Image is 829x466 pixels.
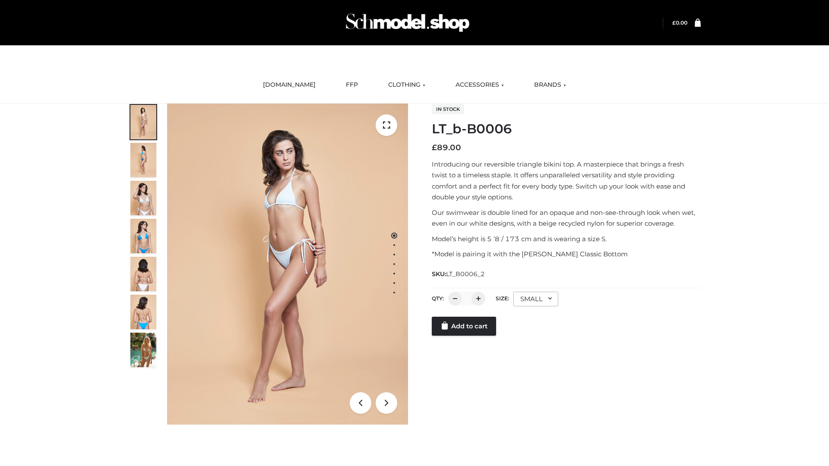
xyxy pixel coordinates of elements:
[513,292,558,306] div: SMALL
[432,121,701,137] h1: LT_b-B0006
[672,19,676,26] span: £
[339,76,364,94] a: FFP
[432,207,701,229] p: Our swimwear is double lined for an opaque and non-see-through look when wet, even in our white d...
[130,295,156,329] img: ArielClassicBikiniTop_CloudNine_AzureSky_OW114ECO_8-scaled.jpg
[167,104,408,425] img: LT_b-B0006
[130,219,156,253] img: ArielClassicBikiniTop_CloudNine_AzureSky_OW114ECO_4-scaled.jpg
[528,76,573,94] a: BRANDS
[496,295,509,302] label: Size:
[432,159,701,203] p: Introducing our reversible triangle bikini top. A masterpiece that brings a fresh twist to a time...
[130,257,156,291] img: ArielClassicBikiniTop_CloudNine_AzureSky_OW114ECO_7-scaled.jpg
[672,19,687,26] bdi: 0.00
[432,143,437,152] span: £
[130,181,156,215] img: ArielClassicBikiniTop_CloudNine_AzureSky_OW114ECO_3-scaled.jpg
[432,104,464,114] span: In stock
[432,143,461,152] bdi: 89.00
[432,249,701,260] p: *Model is pairing it with the [PERSON_NAME] Classic Bottom
[130,333,156,367] img: Arieltop_CloudNine_AzureSky2.jpg
[130,143,156,177] img: ArielClassicBikiniTop_CloudNine_AzureSky_OW114ECO_2-scaled.jpg
[446,270,485,278] span: LT_B0006_2
[432,295,444,302] label: QTY:
[382,76,432,94] a: CLOTHING
[432,269,486,279] span: SKU:
[343,6,472,40] img: Schmodel Admin 964
[672,19,687,26] a: £0.00
[130,105,156,139] img: ArielClassicBikiniTop_CloudNine_AzureSky_OW114ECO_1-scaled.jpg
[449,76,510,94] a: ACCESSORIES
[432,317,496,336] a: Add to cart
[432,233,701,245] p: Model’s height is 5 ‘8 / 173 cm and is wearing a size S.
[256,76,322,94] a: [DOMAIN_NAME]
